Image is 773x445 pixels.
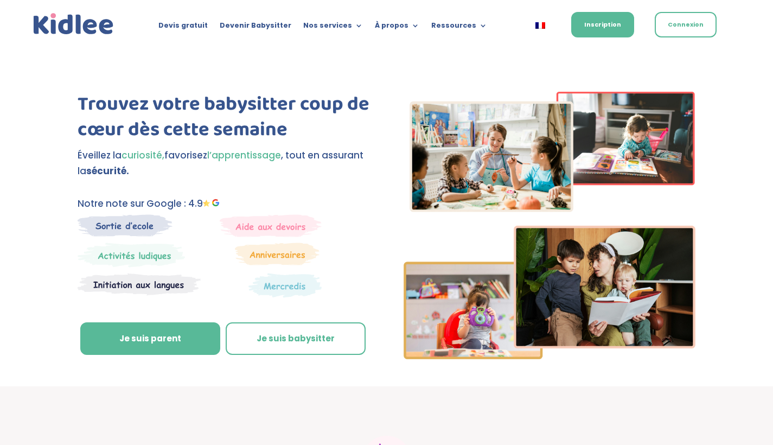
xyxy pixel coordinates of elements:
p: Notre note sur Google : 4.9 [78,196,370,212]
a: À propos [375,22,419,34]
h1: Trouvez votre babysitter coup de cœur dès cette semaine [78,92,370,148]
img: Sortie decole [78,214,173,237]
img: Thematique [248,273,322,298]
a: Kidlee Logo [31,11,116,37]
a: Ressources [431,22,487,34]
strong: sécurité. [86,164,129,177]
span: l’apprentissage [207,149,281,162]
a: Je suis babysitter [226,322,366,355]
a: Devenir Babysitter [220,22,291,34]
p: Éveillez la favorisez , tout en assurant la [78,148,370,179]
span: curiosité, [122,149,164,162]
img: Français [535,22,545,29]
a: Nos services [303,22,363,34]
img: logo_kidlee_bleu [31,11,116,37]
img: Mercredi [78,243,185,268]
a: Devis gratuit [158,22,208,34]
img: Imgs-2 [404,92,696,360]
a: Je suis parent [80,322,220,355]
img: weekends [220,214,322,237]
a: Inscription [571,12,634,37]
img: Anniversaire [235,243,320,265]
a: Connexion [655,12,717,37]
img: Atelier thematique [78,273,201,296]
